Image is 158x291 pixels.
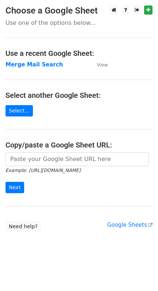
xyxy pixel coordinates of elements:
[5,141,153,149] h4: Copy/paste a Google Sheet URL:
[97,62,108,68] small: View
[5,152,149,166] input: Paste your Google Sheet URL here
[5,91,153,100] h4: Select another Google Sheet:
[5,182,24,193] input: Next
[107,222,153,228] a: Google Sheets
[5,105,33,116] a: Select...
[5,221,41,232] a: Need help?
[5,19,153,27] p: Use one of the options below...
[5,168,80,173] small: Example: [URL][DOMAIN_NAME]
[5,5,153,16] h3: Choose a Google Sheet
[90,61,108,68] a: View
[5,61,63,68] a: Merge Mail Search
[5,49,153,58] h4: Use a recent Google Sheet:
